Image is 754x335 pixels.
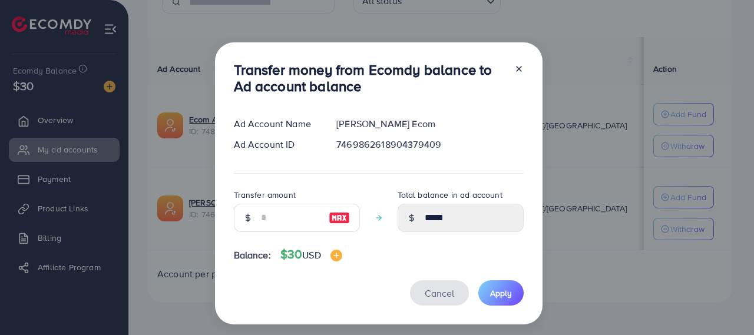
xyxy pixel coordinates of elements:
[490,287,512,299] span: Apply
[327,117,533,131] div: [PERSON_NAME] Ecom
[330,250,342,261] img: image
[234,248,271,262] span: Balance:
[280,247,342,262] h4: $30
[224,138,328,151] div: Ad Account ID
[398,189,502,201] label: Total balance in ad account
[234,189,296,201] label: Transfer amount
[302,248,320,261] span: USD
[410,280,469,306] button: Cancel
[224,117,328,131] div: Ad Account Name
[329,211,350,225] img: image
[234,61,505,95] h3: Transfer money from Ecomdy balance to Ad account balance
[425,287,454,300] span: Cancel
[478,280,524,306] button: Apply
[704,282,745,326] iframe: Chat
[327,138,533,151] div: 7469862618904379409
